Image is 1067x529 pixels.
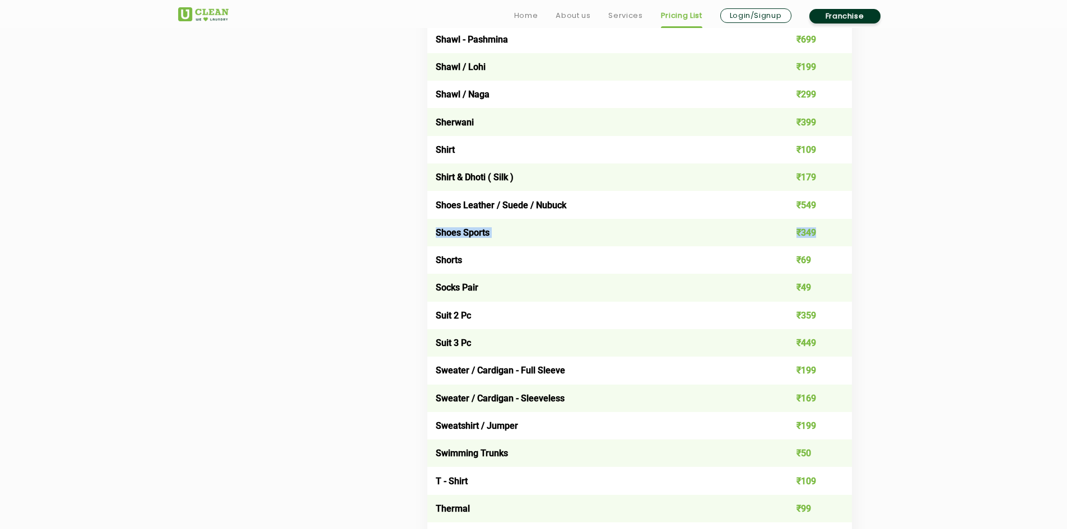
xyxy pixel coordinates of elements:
td: ₹359 [767,302,852,329]
a: Services [608,9,642,22]
a: Home [514,9,538,22]
td: Sweater / Cardigan - Full Sleeve [427,357,767,384]
td: ₹199 [767,412,852,439]
a: Franchise [809,9,880,24]
td: ₹50 [767,439,852,467]
td: Shoes Sports [427,219,767,246]
td: Shoes Leather / Suede / Nubuck [427,191,767,218]
td: Thermal [427,495,767,522]
td: ₹179 [767,163,852,191]
td: ₹109 [767,136,852,163]
td: Shirt & Dhoti ( Silk ) [427,163,767,191]
td: Shorts [427,246,767,274]
td: Shawl / Lohi [427,53,767,81]
img: UClean Laundry and Dry Cleaning [178,7,229,21]
td: Sweatshirt / Jumper [427,412,767,439]
td: Suit 3 Pc [427,329,767,357]
td: ₹199 [767,357,852,384]
td: ₹349 [767,219,852,246]
td: ₹69 [767,246,852,274]
td: Swimming Trunks [427,439,767,467]
td: Sherwani [427,108,767,135]
td: ₹299 [767,81,852,108]
td: ₹99 [767,495,852,522]
td: Shirt [427,136,767,163]
td: ₹169 [767,385,852,412]
td: ₹699 [767,25,852,53]
a: Pricing List [661,9,702,22]
td: T - Shirt [427,467,767,494]
td: Shawl / Naga [427,81,767,108]
td: ₹109 [767,467,852,494]
td: ₹549 [767,191,852,218]
td: ₹199 [767,53,852,81]
a: About us [556,9,590,22]
td: Sweater / Cardigan - Sleeveless [427,385,767,412]
a: Login/Signup [720,8,791,23]
td: ₹399 [767,108,852,135]
td: ₹49 [767,274,852,301]
td: Shawl - Pashmina [427,25,767,53]
td: Suit 2 Pc [427,302,767,329]
td: Socks Pair [427,274,767,301]
td: ₹449 [767,329,852,357]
